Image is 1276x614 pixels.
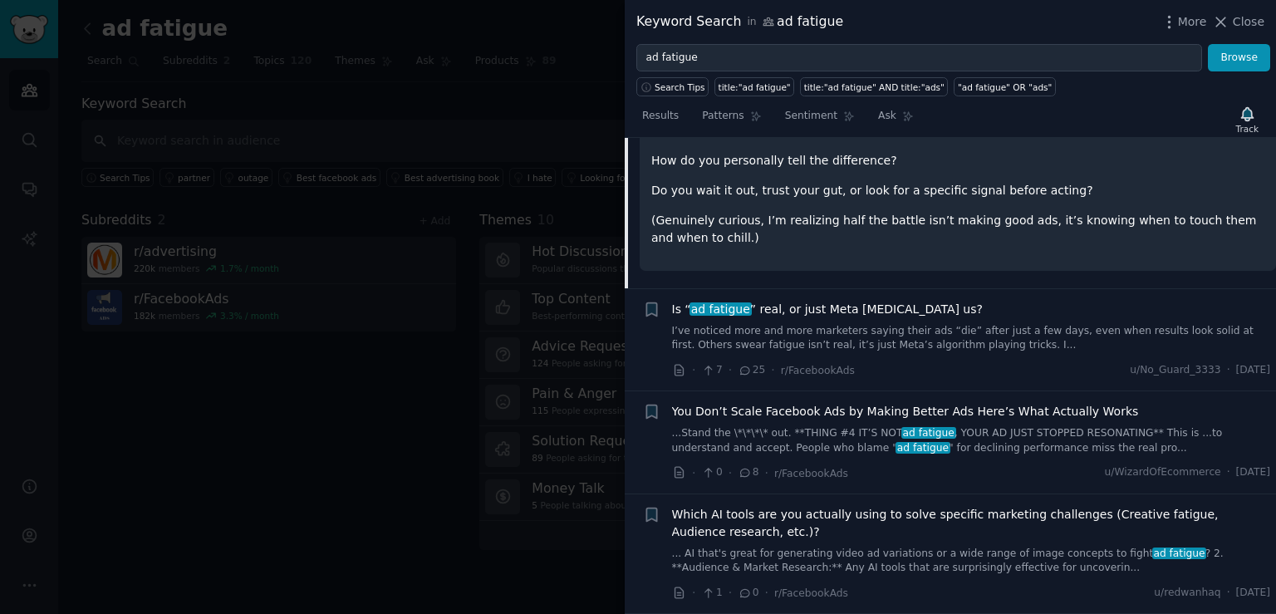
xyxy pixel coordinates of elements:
[702,109,744,124] span: Patterns
[804,81,945,93] div: title:"ad fatigue" AND title:"ads"
[672,403,1139,420] a: You Don’t Scale Facebook Ads by Making Better Ads Here’s What Actually Works
[636,103,685,137] a: Results
[692,464,695,482] span: ·
[1230,102,1264,137] button: Track
[738,363,765,378] span: 25
[1236,465,1270,480] span: [DATE]
[771,361,774,379] span: ·
[954,77,1056,96] a: "ad fatigue" OR "ads"
[1152,548,1207,559] span: ad fatigue
[636,77,709,96] button: Search Tips
[1236,586,1270,601] span: [DATE]
[729,584,732,602] span: ·
[785,109,837,124] span: Sentiment
[901,427,956,439] span: ad fatigue
[636,44,1202,72] input: Try a keyword related to your business
[1233,13,1264,31] span: Close
[774,587,848,599] span: r/FacebookAds
[1161,13,1207,31] button: More
[672,301,983,318] a: Is “ad fatigue” real, or just Meta [MEDICAL_DATA] us?
[701,586,722,601] span: 1
[774,468,848,479] span: r/FacebookAds
[1130,363,1220,378] span: u/No_Guard_3333
[1208,44,1270,72] button: Browse
[872,103,920,137] a: Ask
[958,81,1053,93] div: "ad fatigue" OR "ads"
[1227,465,1230,480] span: ·
[779,103,861,137] a: Sentiment
[729,464,732,482] span: ·
[896,442,950,454] span: ad fatigue
[672,324,1271,353] a: I’ve noticed more and more marketers saying their ads “die” after just a few days, even when resu...
[651,212,1264,247] p: (Genuinely curious, I’m realizing half the battle isn’t making good ads, it’s knowing when to tou...
[672,426,1271,455] a: ...Stand the \*\*\*\* out. **THING #4 IT’S NOTad fatigue, YOUR AD JUST STOPPED RESONATING** This ...
[701,363,722,378] span: 7
[655,81,705,93] span: Search Tips
[636,12,843,32] div: Keyword Search ad fatigue
[1178,13,1207,31] span: More
[672,547,1271,576] a: ... AI that's great for generating video ad variations or a wide range of image concepts to fight...
[651,182,1264,199] p: Do you wait it out, trust your gut, or look for a specific signal before acting?
[692,584,695,602] span: ·
[719,81,791,93] div: title:"ad fatigue"
[765,464,768,482] span: ·
[714,77,794,96] a: title:"ad fatigue"
[878,109,896,124] span: Ask
[747,15,756,30] span: in
[696,103,767,137] a: Patterns
[1227,363,1230,378] span: ·
[765,584,768,602] span: ·
[690,302,752,316] span: ad fatigue
[1105,465,1221,480] span: u/WizardOfEcommerce
[1154,586,1220,601] span: u/redwanhaq
[1236,123,1259,135] div: Track
[800,77,948,96] a: title:"ad fatigue" AND title:"ads"
[1236,363,1270,378] span: [DATE]
[672,506,1271,541] a: Which AI tools are you actually using to solve specific marketing challenges (Creative fatigue, A...
[729,361,732,379] span: ·
[1212,13,1264,31] button: Close
[781,365,855,376] span: r/FacebookAds
[738,586,758,601] span: 0
[672,301,983,318] span: Is “ ” real, or just Meta [MEDICAL_DATA] us?
[642,109,679,124] span: Results
[1227,586,1230,601] span: ·
[692,361,695,379] span: ·
[651,152,1264,169] p: How do you personally tell the difference?
[701,465,722,480] span: 0
[738,465,758,480] span: 8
